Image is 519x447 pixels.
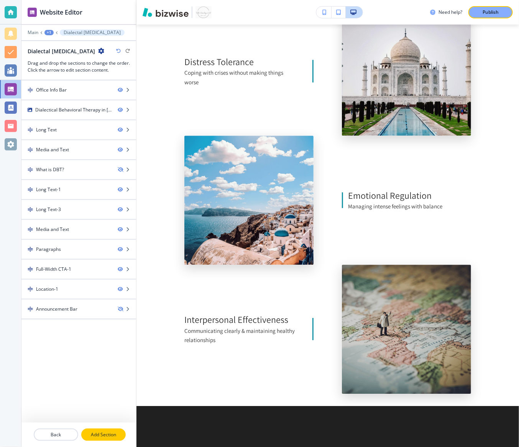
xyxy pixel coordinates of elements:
p: Add Section [82,431,125,438]
img: Drag [28,127,33,133]
div: Long Text-3 [36,206,61,213]
div: DragAnnouncement Bar [21,300,136,319]
div: Media and Text [36,226,69,233]
div: DragLong Text-3 [21,200,136,219]
div: Location-1 [36,286,58,293]
img: Bizwise Logo [143,8,189,17]
img: Drag [28,167,33,172]
div: Dialectical Behavioral Therapy in [US_STATE] and [GEOGRAPHIC_DATA], [GEOGRAPHIC_DATA]. [21,100,136,120]
p: Distress Tolerance [184,55,298,69]
img: Photo [342,7,471,136]
img: Drag [28,87,33,93]
div: Announcement Bar [36,306,77,313]
img: Drag [28,227,33,232]
div: DragFull-Width CTA-1 [21,260,136,279]
div: DragLocation-1 [21,280,136,299]
h3: Need help? [439,9,462,16]
img: Drag [28,247,33,252]
button: +1 [44,30,54,35]
div: DragLong Text [21,120,136,139]
div: Dialectical Behavioral Therapy in Georgia and Roswell, Ga. [35,106,112,113]
h3: Drag and drop the sections to change the order. Click the arrow to edit section content. [28,60,130,74]
p: Back [34,431,77,438]
p: Coping with crises without making things worse [184,68,298,87]
h2: Website Editor [40,8,82,17]
div: Long Text-1 [36,186,61,193]
img: Photo [342,265,471,394]
img: Drag [28,207,33,212]
img: Drag [28,306,33,312]
p: Emotional Regulation [348,189,471,202]
div: DragParagraphs [21,240,136,259]
img: Drag [28,267,33,272]
p: Communicating clearly & maintaining healthy relationships [184,326,298,345]
button: Main [28,30,38,35]
img: Drag [28,187,33,192]
div: DragLong Text-1 [21,180,136,199]
div: DragOffice Info Bar [21,80,136,100]
p: Publish [483,9,499,16]
div: Office Info Bar [36,87,67,93]
button: Publish [468,6,513,18]
div: Full-Width CTA-1 [36,266,71,273]
img: Drag [28,147,33,152]
div: Long Text [36,126,57,133]
div: DragWhat is DBT? [21,160,136,179]
div: What is DBT? [36,166,64,173]
button: Add Section [81,429,126,441]
p: Managing intense feelings with balance [348,202,471,211]
img: editor icon [28,8,37,17]
div: DragMedia and Text [21,220,136,239]
div: DragMedia and Text [21,140,136,159]
button: Dialectal [MEDICAL_DATA] [60,29,125,36]
button: Back [34,429,78,441]
div: Paragraphs [36,246,61,253]
h2: Dialectal [MEDICAL_DATA] [28,47,95,55]
img: Your Logo [195,6,212,18]
p: Dialectal [MEDICAL_DATA] [64,30,121,35]
img: Photo [184,136,314,265]
p: Interpersonal Effectiveness [184,313,298,326]
div: Media and Text [36,146,69,153]
img: Drag [28,287,33,292]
